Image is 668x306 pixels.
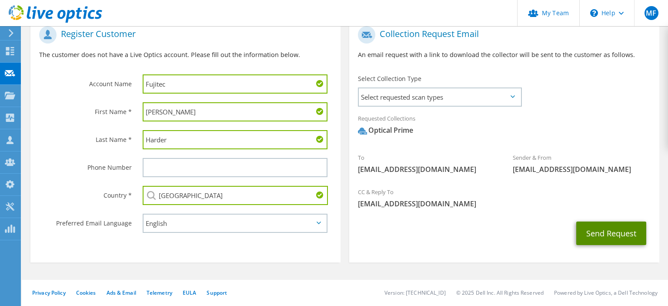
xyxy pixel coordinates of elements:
svg: \n [590,9,598,17]
li: Version: [TECHNICAL_ID] [384,289,446,296]
li: © 2025 Dell Inc. All Rights Reserved [456,289,544,296]
span: Select requested scan types [359,88,521,106]
div: Optical Prime [358,125,413,135]
a: Ads & Email [107,289,136,296]
h1: Register Customer [39,26,327,44]
label: Phone Number [39,158,132,172]
label: Country * [39,186,132,200]
div: To [349,148,504,178]
h1: Collection Request Email [358,26,646,44]
div: Requested Collections [349,109,659,144]
span: [EMAIL_ADDRESS][DOMAIN_NAME] [358,165,495,174]
label: Last Name * [39,130,132,144]
a: Privacy Policy [32,289,66,296]
label: First Name * [39,102,132,116]
p: An email request with a link to download the collector will be sent to the customer as follows. [358,50,651,60]
span: [EMAIL_ADDRESS][DOMAIN_NAME] [358,199,651,208]
a: Telemetry [147,289,172,296]
span: [EMAIL_ADDRESS][DOMAIN_NAME] [513,165,650,174]
a: EULA [183,289,196,296]
p: The customer does not have a Live Optics account. Please fill out the information below. [39,50,332,60]
label: Preferred Email Language [39,214,132,228]
a: Cookies [76,289,96,296]
label: Select Collection Type [358,74,421,83]
li: Powered by Live Optics, a Dell Technology [554,289,658,296]
label: Account Name [39,74,132,88]
div: Sender & From [504,148,659,178]
span: MF [645,6,658,20]
button: Send Request [576,222,646,245]
a: Support [207,289,227,296]
div: CC & Reply To [349,183,659,213]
